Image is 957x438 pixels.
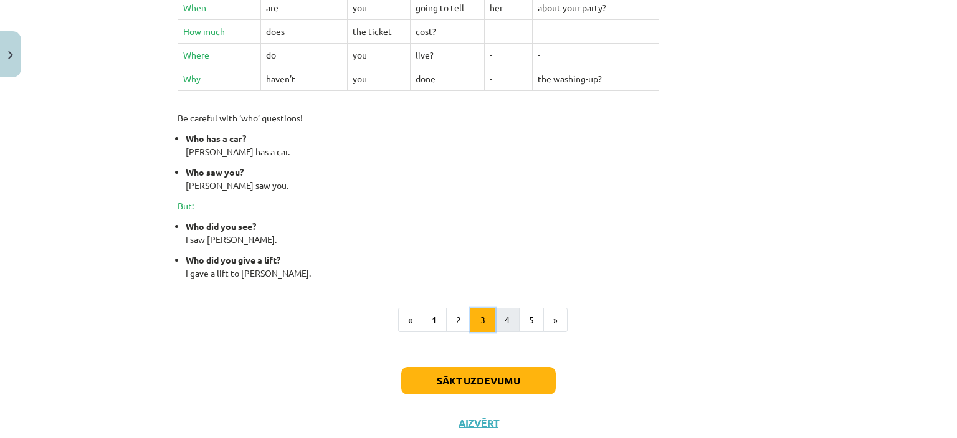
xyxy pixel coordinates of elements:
[8,51,13,59] img: icon-close-lesson-0947bae3869378f0d4975bcd49f059093ad1ed9edebbc8119c70593378902aed.svg
[410,43,485,67] td: live?
[178,200,194,211] span: But:
[485,67,533,90] td: -
[470,308,495,333] button: 3
[485,43,533,67] td: -
[186,133,246,144] strong: Who has a car?
[446,308,471,333] button: 2
[401,367,556,394] button: Sākt uzdevumu
[261,67,347,90] td: haven’t
[455,417,502,429] button: Aizvērt
[533,67,659,90] td: the washing-up?
[495,308,520,333] button: 4
[543,308,568,333] button: »
[186,254,779,280] p: I gave a lift to [PERSON_NAME].
[410,67,485,90] td: done
[186,220,779,246] p: I saw [PERSON_NAME].
[533,19,659,43] td: -
[347,43,410,67] td: you
[186,221,256,232] strong: Who did you see?
[186,254,280,265] strong: Who did you give a lift?
[186,166,779,192] p: [PERSON_NAME] saw you.
[183,49,209,60] span: Where
[485,19,533,43] td: -
[186,166,244,178] strong: Who saw you?
[183,2,206,13] span: When
[347,67,410,90] td: you
[261,43,347,67] td: do
[347,19,410,43] td: the ticket
[410,19,485,43] td: cost?
[186,132,779,158] p: [PERSON_NAME] has a car.
[178,308,779,333] nav: Page navigation example
[178,112,779,125] p: Be careful with ‘who’ questions!
[533,43,659,67] td: -
[183,73,201,84] span: Why
[183,26,225,37] span: How much
[398,308,422,333] button: «
[422,308,447,333] button: 1
[261,19,347,43] td: does
[519,308,544,333] button: 5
